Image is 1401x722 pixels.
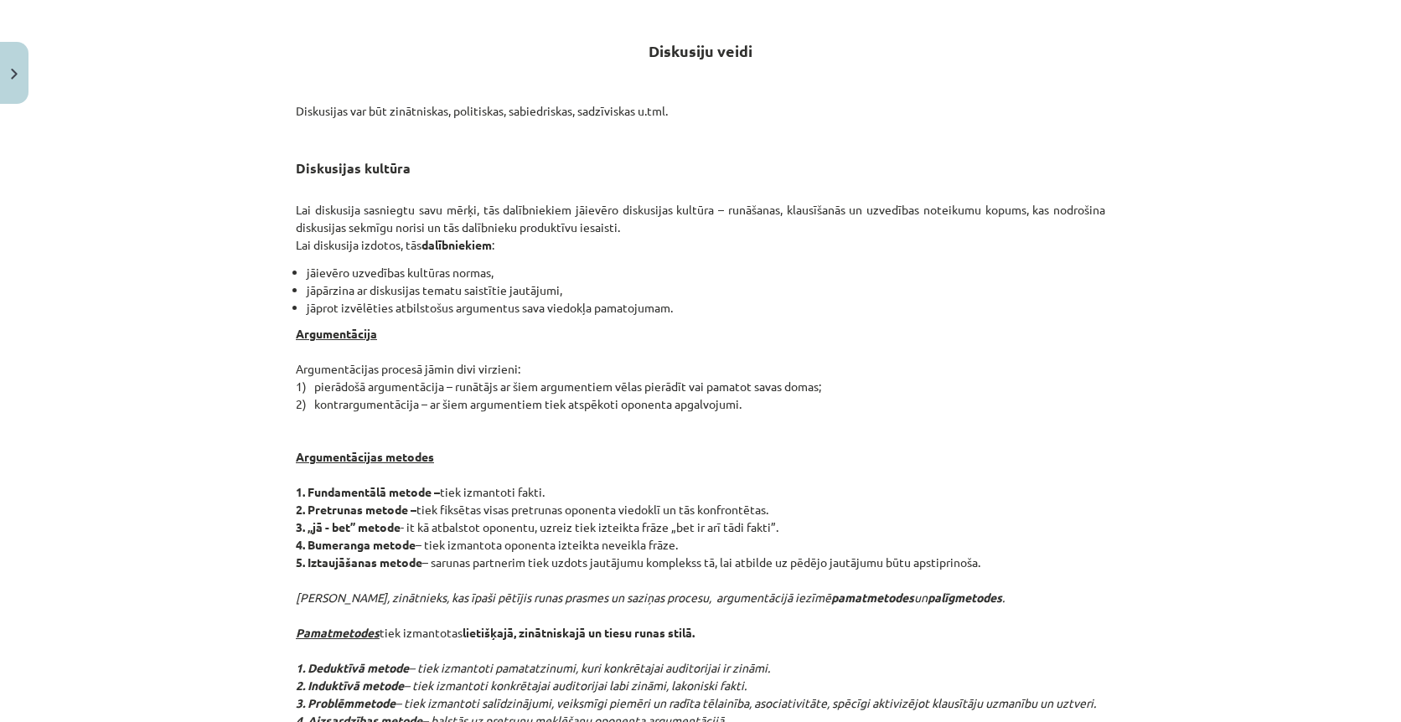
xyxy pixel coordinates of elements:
[421,237,492,252] strong: dalībniekiem
[296,519,401,534] strong: 3. „jā - bet” metode
[296,660,409,675] strong: 1. Deduktīvā metode
[296,449,434,464] u: Argumentācijas metodes
[296,502,416,517] strong: 2. Pretrunas metode –
[649,41,752,60] strong: Diskusiju veidi
[296,695,395,710] strong: 3. Problēmmetode
[296,537,416,552] strong: 4. Bumeranga metode
[296,85,1105,137] p: Diskusijas var būt zinātniskas, politiskas, sabiedriskas, sadzīviskas u.tml.
[307,299,1105,317] li: jāprot izvēlēties atbilstošus argumentus sava viedokļa pamatojumam.
[831,590,914,605] strong: pamatmetodes
[296,590,1005,605] em: [PERSON_NAME], zinātnieks, kas īpaši pētījis runas prasmes un saziņas procesu, argumentācijā iezī...
[296,554,422,570] strong: 5. Iztaujāšanas metode
[11,69,18,80] img: icon-close-lesson-0947bae3869378f0d4975bcd49f059093ad1ed9edebbc8119c70593378902aed.svg
[296,326,377,341] strong: Argumentācija
[307,264,1105,281] li: jāievēro uzvedības kultūras normas,
[296,159,411,177] strong: Diskusijas kultūra
[296,625,380,640] strong: Pamatmetodes
[928,590,1002,605] strong: palīgmetodes
[296,484,440,499] strong: 1. Fundamentālā metode –
[296,678,404,693] strong: 2. Induktīvā metode
[463,625,695,640] strong: lietišķajā, zinātniskajā un tiesu runas stilā.
[307,281,1105,299] li: jāpārzina ar diskusijas tematu saistītie jautājumi,
[296,183,1105,254] p: Lai diskusija sasniegtu savu mērķi, tās dalībniekiem jāievēro diskusijas kultūra – runāšanas, kla...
